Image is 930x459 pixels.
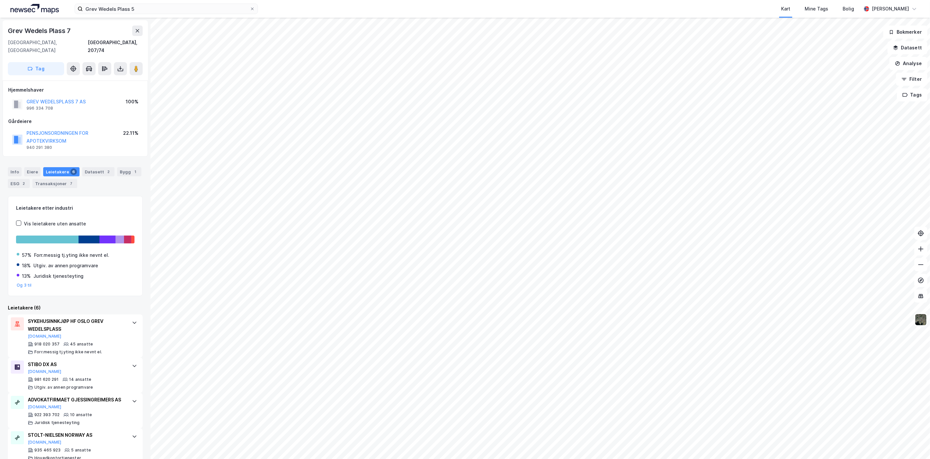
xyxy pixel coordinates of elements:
div: Bygg [117,167,141,176]
div: 935 465 923 [34,448,61,453]
button: [DOMAIN_NAME] [28,334,62,339]
div: Transaksjoner [32,179,77,188]
div: Hjemmelshaver [8,86,142,94]
div: 1 [132,168,139,175]
div: 922 393 702 [34,412,60,417]
div: 940 291 380 [27,145,52,150]
div: 57% [22,251,31,259]
div: ESG [8,179,30,188]
div: 996 334 708 [27,106,53,111]
div: Utgiv. av annen programvare [33,262,98,270]
div: 14 ansatte [69,377,91,382]
div: 10 ansatte [70,412,92,417]
img: 9k= [915,313,927,326]
div: 2 [105,168,112,175]
div: 5 ansatte [71,448,91,453]
div: Utgiv. av annen programvare [34,385,93,390]
button: [DOMAIN_NAME] [28,404,62,410]
div: Kart [781,5,790,13]
button: Datasett [887,41,927,54]
button: Og 3 til [17,283,32,288]
div: SYKEHUSINNKJØP HF OSLO GREV WEDELSPLASS [28,317,125,333]
div: [GEOGRAPHIC_DATA], 207/74 [88,39,143,54]
div: 6 [70,168,77,175]
button: Tag [8,62,64,75]
div: Forr.messig tj.yting ikke nevnt el. [34,251,109,259]
div: Juridisk tjenesteyting [33,272,83,280]
div: Mine Tags [805,5,828,13]
button: Filter [896,73,927,86]
div: Datasett [82,167,115,176]
div: ADVOKATFIRMAET GJESSINGREIMERS AS [28,396,125,404]
div: 981 620 291 [34,377,59,382]
iframe: Chat Widget [897,428,930,459]
div: 7 [68,180,75,187]
div: Juridisk tjenesteyting [34,420,80,425]
div: 13% [22,272,31,280]
div: Leietakere (6) [8,304,143,312]
div: 918 020 357 [34,342,60,347]
div: 100% [126,98,138,106]
div: 18% [22,262,31,270]
div: 45 ansatte [70,342,93,347]
div: Gårdeiere [8,117,142,125]
div: Eiere [24,167,41,176]
div: Forr.messig tj.yting ikke nevnt el. [34,349,102,355]
div: 2 [21,180,27,187]
input: Søk på adresse, matrikkel, gårdeiere, leietakere eller personer [83,4,250,14]
div: STOLT-NIELSEN NORWAY AS [28,431,125,439]
button: Tags [897,88,927,101]
img: logo.a4113a55bc3d86da70a041830d287a7e.svg [10,4,59,14]
div: Grev Wedels Plass 7 [8,26,72,36]
button: [DOMAIN_NAME] [28,369,62,374]
button: Analyse [889,57,927,70]
div: STIBO DX AS [28,361,125,368]
div: Info [8,167,22,176]
div: [GEOGRAPHIC_DATA], [GEOGRAPHIC_DATA] [8,39,88,54]
div: Leietakere etter industri [16,204,134,212]
button: Bokmerker [883,26,927,39]
div: Bolig [843,5,854,13]
div: Leietakere [43,167,80,176]
button: [DOMAIN_NAME] [28,440,62,445]
div: [PERSON_NAME] [872,5,909,13]
div: 22.11% [123,129,138,137]
div: Vis leietakere uten ansatte [24,220,86,228]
